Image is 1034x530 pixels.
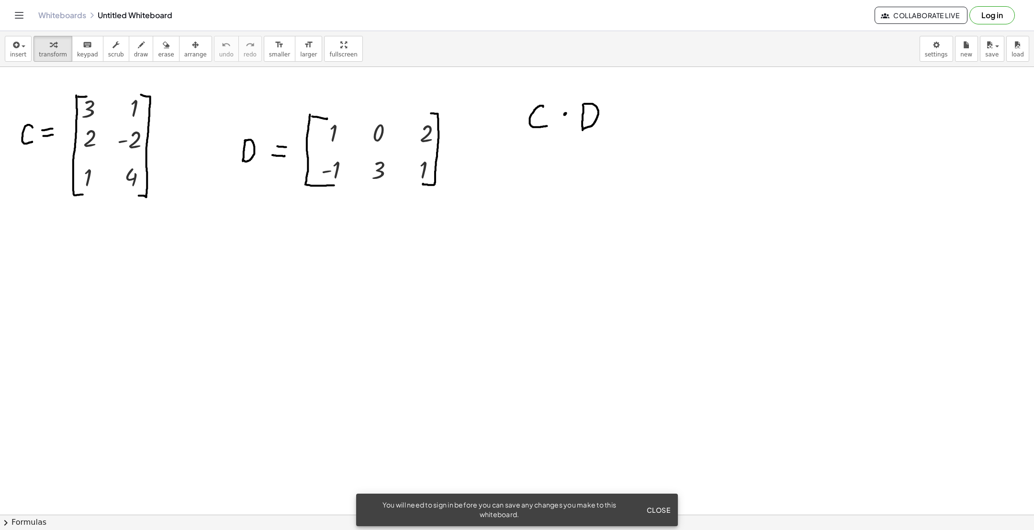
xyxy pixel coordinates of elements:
[985,51,999,58] span: save
[275,39,284,51] i: format_size
[77,51,98,58] span: keypad
[103,36,129,62] button: scrub
[920,36,953,62] button: settings
[219,51,234,58] span: undo
[324,36,362,62] button: fullscreen
[295,36,322,62] button: format_sizelarger
[264,36,295,62] button: format_sizesmaller
[300,51,317,58] span: larger
[1012,51,1024,58] span: load
[129,36,154,62] button: draw
[955,36,978,62] button: new
[969,6,1015,24] button: Log in
[875,7,967,24] button: Collaborate Live
[10,51,26,58] span: insert
[214,36,239,62] button: undoundo
[244,51,257,58] span: redo
[960,51,972,58] span: new
[134,51,148,58] span: draw
[269,51,290,58] span: smaller
[179,36,212,62] button: arrange
[246,39,255,51] i: redo
[980,36,1004,62] button: save
[222,39,231,51] i: undo
[39,51,67,58] span: transform
[329,51,357,58] span: fullscreen
[11,8,27,23] button: Toggle navigation
[646,506,670,514] span: Close
[153,36,179,62] button: erase
[364,500,635,519] div: You will need to sign in before you can save any changes you make to this whiteboard.
[642,501,674,519] button: Close
[34,36,72,62] button: transform
[72,36,103,62] button: keyboardkeypad
[1006,36,1029,62] button: load
[238,36,262,62] button: redoredo
[925,51,948,58] span: settings
[5,36,32,62] button: insert
[184,51,207,58] span: arrange
[38,11,86,20] a: Whiteboards
[883,11,959,20] span: Collaborate Live
[304,39,313,51] i: format_size
[83,39,92,51] i: keyboard
[108,51,124,58] span: scrub
[158,51,174,58] span: erase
